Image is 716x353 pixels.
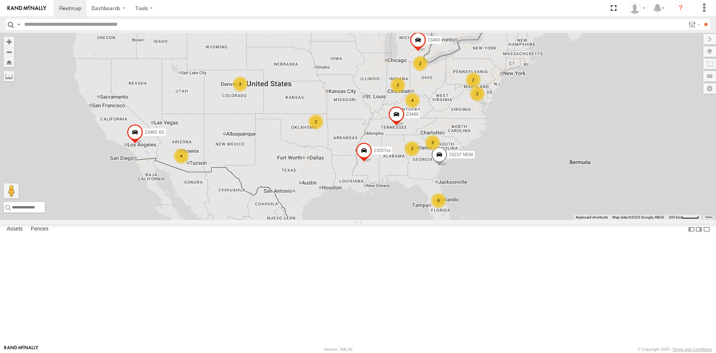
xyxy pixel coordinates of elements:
[7,6,46,11] img: rand-logo.svg
[390,78,405,93] div: 2
[405,93,420,108] div: 4
[470,86,485,101] div: 2
[308,114,323,129] div: 2
[688,224,695,235] label: Dock Summary Table to the Left
[449,152,473,157] span: 23237 NEW
[4,183,19,198] button: Drag Pegman onto the map to open Street View
[626,3,648,14] div: Sardor Khadjimedov
[406,111,418,117] span: 23480
[174,149,189,164] div: 4
[705,216,713,219] a: Terms (opens in new tab)
[4,47,14,57] button: Zoom out
[145,130,164,135] span: 23465 4G
[672,347,712,352] a: Terms and Conditions
[431,193,446,208] div: 6
[466,72,481,87] div: 2
[233,77,248,92] div: 3
[685,19,701,30] label: Search Filter Options
[4,71,14,81] label: Measure
[3,224,26,235] label: Assets
[638,347,712,352] div: © Copyright 2025 -
[413,56,428,71] div: 2
[576,215,608,220] button: Keyboard shortcuts
[669,215,681,219] span: 200 km
[703,83,716,94] label: Map Settings
[405,141,420,156] div: 2
[695,224,703,235] label: Dock Summary Table to the Right
[425,135,440,150] div: 3
[612,215,664,219] span: Map data ©2025 Google, INEGI
[666,215,701,220] button: Map Scale: 200 km per 43 pixels
[675,2,687,14] i: ?
[4,57,14,67] button: Zoom Home
[4,346,38,353] a: Visit our Website
[324,347,352,352] div: Version: 306.00
[4,37,14,47] button: Zoom in
[27,224,52,235] label: Fences
[428,37,440,43] span: 23460
[374,148,390,153] span: 23207xx
[16,19,22,30] label: Search Query
[703,224,710,235] label: Hide Summary Table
